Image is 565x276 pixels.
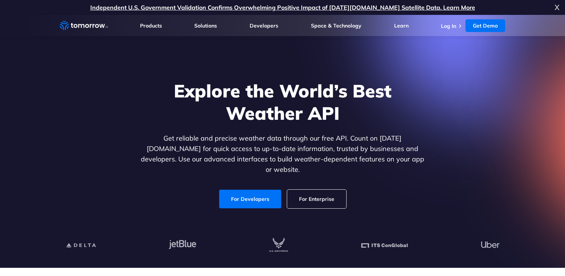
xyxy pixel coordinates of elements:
a: Solutions [194,22,217,29]
a: Get Demo [465,19,505,32]
a: Home link [60,20,108,31]
a: Learn [394,22,409,29]
a: Developers [250,22,278,29]
a: For Developers [219,190,281,208]
a: Space & Technology [311,22,361,29]
p: Get reliable and precise weather data through our free API. Count on [DATE][DOMAIN_NAME] for quic... [139,133,426,175]
a: Products [140,22,162,29]
a: Log In [441,23,456,29]
a: For Enterprise [287,190,346,208]
a: Independent U.S. Government Validation Confirms Overwhelming Positive Impact of [DATE][DOMAIN_NAM... [90,4,475,11]
h1: Explore the World’s Best Weather API [139,80,426,124]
